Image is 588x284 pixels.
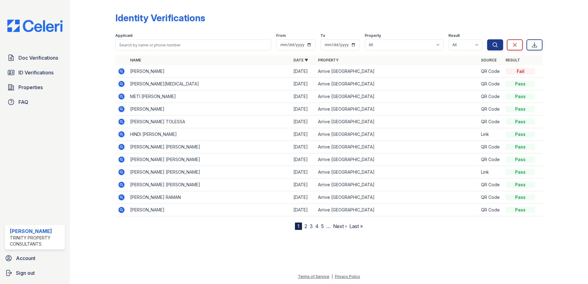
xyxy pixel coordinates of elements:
[18,84,43,91] span: Properties
[291,103,316,116] td: [DATE]
[115,39,271,50] input: Search by name or phone number
[316,78,479,90] td: Arrive [GEOGRAPHIC_DATA]
[128,141,291,153] td: [PERSON_NAME] [PERSON_NAME]
[10,227,62,235] div: [PERSON_NAME]
[479,128,503,141] td: Link
[506,131,535,137] div: Pass
[5,66,65,79] a: ID Verifications
[315,223,319,229] a: 4
[128,166,291,179] td: [PERSON_NAME] [PERSON_NAME]
[16,269,35,277] span: Sign out
[291,65,316,78] td: [DATE]
[291,191,316,204] td: [DATE]
[316,128,479,141] td: Arrive [GEOGRAPHIC_DATA]
[128,191,291,204] td: [PERSON_NAME] RAMAN
[5,52,65,64] a: Doc Verifications
[506,68,535,74] div: Fail
[291,128,316,141] td: [DATE]
[333,223,347,229] a: Next ›
[316,204,479,216] td: Arrive [GEOGRAPHIC_DATA]
[128,153,291,166] td: [PERSON_NAME] [PERSON_NAME]
[128,90,291,103] td: METI [PERSON_NAME]
[479,166,503,179] td: Link
[10,235,62,247] div: Trinity Property Consultants
[291,166,316,179] td: [DATE]
[479,116,503,128] td: QR Code
[506,144,535,150] div: Pass
[304,223,307,229] a: 2
[130,58,141,62] a: Name
[506,156,535,163] div: Pass
[316,116,479,128] td: Arrive [GEOGRAPHIC_DATA]
[506,194,535,200] div: Pass
[291,90,316,103] td: [DATE]
[506,207,535,213] div: Pass
[448,33,460,38] label: Result
[115,33,133,38] label: Applicant
[128,103,291,116] td: [PERSON_NAME]
[479,90,503,103] td: QR Code
[506,106,535,112] div: Pass
[2,267,67,279] a: Sign out
[128,116,291,128] td: [PERSON_NAME] TOLESSA
[479,179,503,191] td: QR Code
[291,204,316,216] td: [DATE]
[506,58,520,62] a: Result
[506,81,535,87] div: Pass
[316,166,479,179] td: Arrive [GEOGRAPHIC_DATA]
[295,223,302,230] div: 1
[291,116,316,128] td: [DATE]
[506,93,535,100] div: Pass
[293,58,308,62] a: Date ▼
[479,103,503,116] td: QR Code
[128,65,291,78] td: [PERSON_NAME]
[332,274,333,279] div: |
[291,179,316,191] td: [DATE]
[316,153,479,166] td: Arrive [GEOGRAPHIC_DATA]
[316,103,479,116] td: Arrive [GEOGRAPHIC_DATA]
[2,20,67,32] img: CE_Logo_Blue-a8612792a0a2168367f1c8372b55b34899dd931a85d93a1a3d3e32e68fde9ad4.png
[479,65,503,78] td: QR Code
[326,223,331,230] span: …
[276,33,286,38] label: From
[365,33,381,38] label: Property
[318,58,339,62] a: Property
[298,274,329,279] a: Terms of Service
[479,141,503,153] td: QR Code
[479,78,503,90] td: QR Code
[5,81,65,93] a: Properties
[479,191,503,204] td: QR Code
[506,119,535,125] div: Pass
[18,54,58,61] span: Doc Verifications
[291,153,316,166] td: [DATE]
[128,128,291,141] td: HINDI [PERSON_NAME]
[479,153,503,166] td: QR Code
[479,204,503,216] td: QR Code
[2,252,67,264] a: Account
[316,191,479,204] td: Arrive [GEOGRAPHIC_DATA]
[349,223,363,229] a: Last »
[481,58,497,62] a: Source
[5,96,65,108] a: FAQ
[128,78,291,90] td: [PERSON_NAME][MEDICAL_DATA]
[310,223,313,229] a: 3
[321,223,324,229] a: 5
[115,12,205,23] div: Identity Verifications
[316,179,479,191] td: Arrive [GEOGRAPHIC_DATA]
[316,90,479,103] td: Arrive [GEOGRAPHIC_DATA]
[128,179,291,191] td: [PERSON_NAME] [PERSON_NAME]
[291,78,316,90] td: [DATE]
[506,182,535,188] div: Pass
[320,33,325,38] label: To
[291,141,316,153] td: [DATE]
[506,169,535,175] div: Pass
[16,254,35,262] span: Account
[18,98,28,106] span: FAQ
[128,204,291,216] td: [PERSON_NAME]
[316,65,479,78] td: Arrive [GEOGRAPHIC_DATA]
[335,274,360,279] a: Privacy Policy
[18,69,54,76] span: ID Verifications
[316,141,479,153] td: Arrive [GEOGRAPHIC_DATA]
